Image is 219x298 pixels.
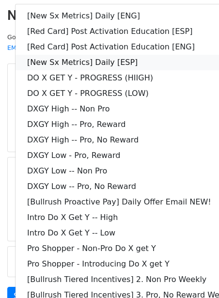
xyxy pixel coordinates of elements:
h2: New Campaign [7,7,212,24]
iframe: Chat Widget [171,251,219,298]
small: Google Sheet: [7,33,128,52]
